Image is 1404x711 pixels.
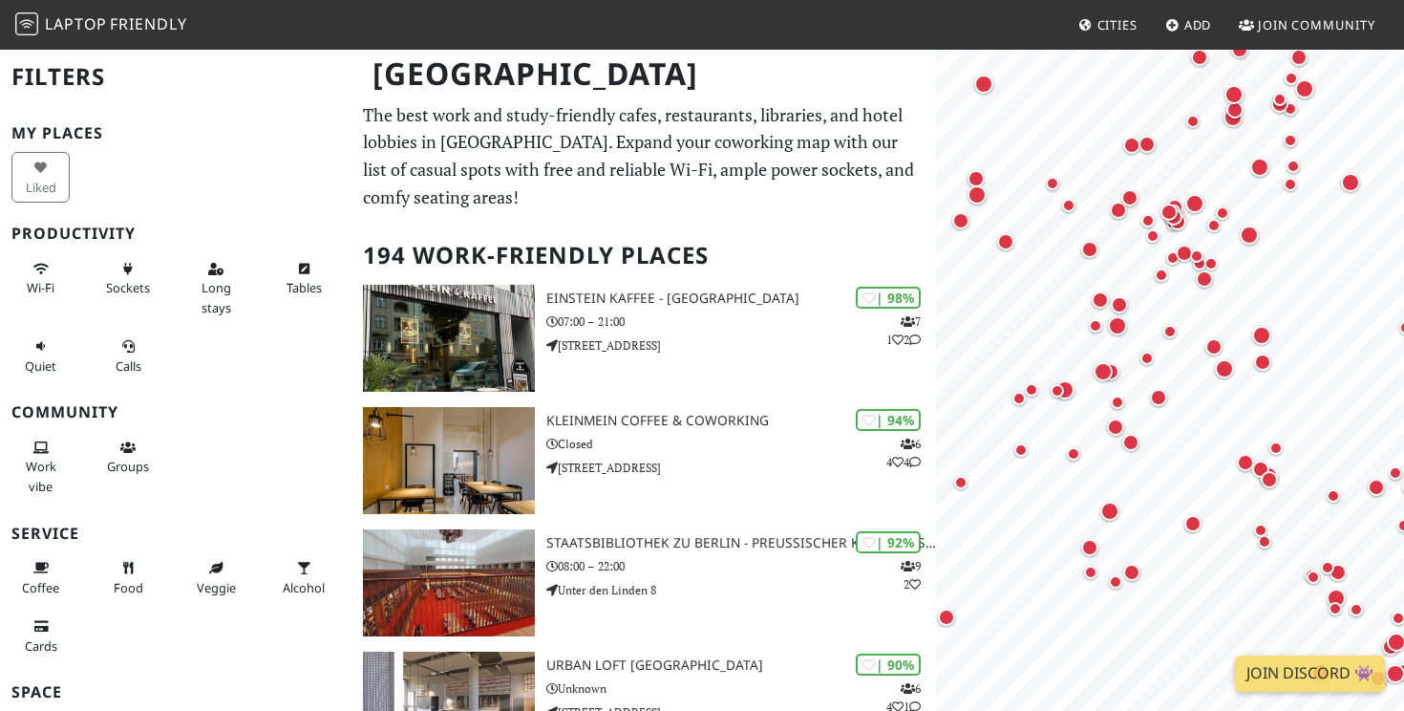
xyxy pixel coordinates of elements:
[1046,379,1069,402] div: Map marker
[197,579,236,596] span: Veggie
[1248,457,1273,482] div: Map marker
[1279,97,1302,120] div: Map marker
[110,13,186,34] span: Friendly
[886,435,921,471] p: 6 4 4
[1202,334,1226,359] div: Map marker
[1172,241,1197,266] div: Map marker
[11,225,340,243] h3: Productivity
[287,279,322,296] span: Work-friendly tables
[363,101,925,211] p: The best work and study-friendly cafes, restaurants, libraries, and hotel lobbies in [GEOGRAPHIC_...
[1249,519,1272,542] div: Map marker
[856,654,921,676] div: | 90%
[27,279,54,296] span: Stable Wi-Fi
[11,525,340,543] h3: Service
[11,611,70,661] button: Cards
[856,287,921,309] div: | 98%
[1090,358,1117,385] div: Map marker
[1215,26,1240,51] div: Map marker
[106,279,150,296] span: Power sockets
[1200,252,1223,275] div: Map marker
[1268,88,1291,111] div: Map marker
[1287,45,1311,70] div: Map marker
[187,253,245,323] button: Long stays
[546,435,936,453] p: Closed
[45,13,107,34] span: Laptop
[1220,104,1246,131] div: Map marker
[546,679,936,698] p: Unknown
[1137,209,1159,232] div: Map marker
[1248,322,1275,349] div: Map marker
[1246,154,1273,181] div: Map marker
[886,312,921,349] p: 7 1 2
[1235,656,1385,692] a: Join Discord 👾
[1157,200,1181,225] div: Map marker
[1302,566,1325,589] div: Map marker
[187,552,245,603] button: Veggie
[1146,385,1171,410] div: Map marker
[1221,81,1247,108] div: Map marker
[363,529,535,636] img: Staatsbibliothek zu Berlin - Preußischer Kulturbesitz
[15,9,187,42] a: LaptopFriendly LaptopFriendly
[1181,190,1208,217] div: Map marker
[22,579,59,596] span: Coffee
[1141,225,1164,248] div: Map marker
[1088,288,1113,312] div: Map marker
[1223,97,1247,122] div: Map marker
[1103,415,1128,440] div: Map marker
[1211,355,1238,382] div: Map marker
[1096,498,1123,525] div: Map marker
[1279,173,1302,196] div: Map marker
[1233,450,1258,475] div: Map marker
[99,552,158,603] button: Food
[363,407,535,514] img: KleinMein Coffee & Coworking
[970,71,997,97] div: Map marker
[363,285,535,392] img: Einstein Kaffee - Charlottenburg
[1291,75,1318,102] div: Map marker
[1255,463,1282,489] div: Map marker
[1106,198,1131,223] div: Map marker
[1227,37,1252,62] div: Map marker
[1231,8,1383,42] a: Join Community
[99,253,158,304] button: Sockets
[948,208,973,233] div: Map marker
[1135,132,1159,157] div: Map marker
[1211,202,1234,225] div: Map marker
[1279,129,1302,152] div: Map marker
[26,458,56,494] span: People working
[1008,387,1031,410] div: Map marker
[856,409,921,431] div: | 94%
[11,552,70,603] button: Coffee
[11,253,70,304] button: Wi-Fi
[11,124,340,142] h3: My Places
[25,357,56,375] span: Quiet
[1316,556,1339,579] div: Map marker
[1165,209,1190,234] div: Map marker
[11,48,340,106] h2: Filters
[107,458,149,475] span: Group tables
[1192,267,1217,291] div: Map marker
[1161,247,1184,269] div: Map marker
[546,581,936,599] p: Unter den Linden 8
[1181,511,1205,536] div: Map marker
[1158,8,1220,42] a: Add
[546,413,936,429] h3: KleinMein Coffee & Coworking
[1136,347,1159,370] div: Map marker
[1345,598,1368,621] div: Map marker
[1020,378,1043,401] div: Map marker
[964,166,989,191] div: Map marker
[1181,110,1204,133] div: Map marker
[1162,195,1187,220] div: Map marker
[1057,194,1080,217] div: Map marker
[351,529,937,636] a: Staatsbibliothek zu Berlin - Preußischer Kulturbesitz | 92% 92 Staatsbibliothek zu Berlin - Preuß...
[1118,430,1143,455] div: Map marker
[1187,45,1212,70] div: Map marker
[1052,377,1078,403] div: Map marker
[546,459,936,477] p: [STREET_ADDRESS]
[275,253,333,304] button: Tables
[1041,172,1064,195] div: Map marker
[114,579,143,596] span: Food
[1071,8,1145,42] a: Cities
[11,331,70,381] button: Quiet
[25,637,57,655] span: Credit cards
[901,557,921,593] p: 9 2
